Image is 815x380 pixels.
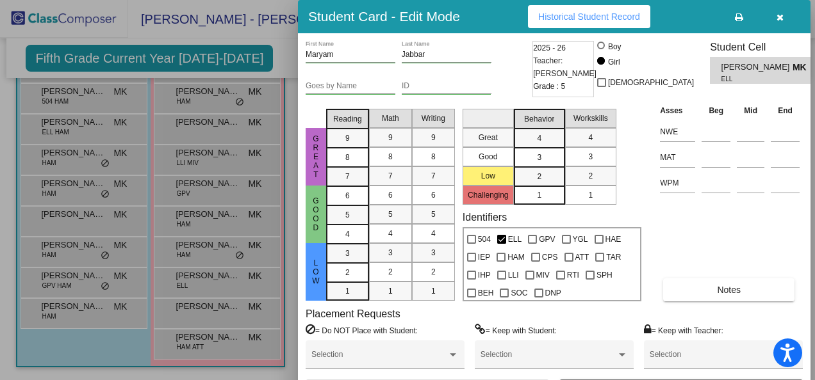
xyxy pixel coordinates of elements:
label: = Do NOT Place with Student: [306,324,418,336]
span: [PERSON_NAME] [721,61,793,74]
span: [DEMOGRAPHIC_DATA] [608,75,694,90]
span: Writing [422,113,445,124]
span: Reading [333,113,362,125]
span: Low [310,258,322,285]
span: 6 [388,189,393,201]
span: RTI [567,267,579,283]
span: 2 [431,266,436,278]
span: IEP [478,249,490,265]
span: Notes [717,285,741,295]
th: Beg [698,104,734,118]
span: 2 [588,170,593,182]
span: Behavior [524,113,554,125]
span: 4 [388,228,393,239]
th: End [768,104,803,118]
button: Historical Student Record [528,5,650,28]
span: 4 [345,228,350,240]
span: 4 [431,228,436,239]
span: 8 [431,151,436,162]
input: assessment [660,173,695,193]
span: MIV [536,267,550,283]
span: 6 [431,189,436,201]
span: 1 [537,189,541,201]
input: goes by name [306,82,395,91]
span: ELL [508,232,522,247]
span: 9 [388,132,393,143]
span: SOC [511,285,527,301]
span: ATT [575,249,589,265]
span: Math [382,113,399,124]
span: IHP [478,267,491,283]
th: Asses [657,104,698,118]
div: Girl [607,56,620,68]
span: SPH [597,267,613,283]
th: Mid [734,104,768,118]
span: 4 [588,132,593,143]
span: 504 [478,232,491,247]
span: 4 [537,132,541,144]
span: CPS [542,249,558,265]
span: 7 [388,170,393,182]
span: 8 [388,151,393,162]
span: 1 [588,189,593,201]
span: Teacher: [PERSON_NAME] [533,54,597,80]
span: Grade : 5 [533,80,565,93]
span: BEH [478,285,494,301]
div: Boy [607,41,622,52]
span: YGL [573,232,588,247]
span: LLI [508,267,519,283]
span: 2 [345,267,350,278]
span: 9 [431,132,436,143]
span: HAM [507,249,525,265]
span: 5 [388,209,393,220]
span: Great [310,134,322,179]
span: Good [310,196,322,232]
span: 2 [537,171,541,182]
span: GPV [539,232,555,247]
button: Notes [663,278,794,301]
span: DNP [545,285,561,301]
span: 3 [588,151,593,162]
span: 8 [345,152,350,163]
span: 3 [388,247,393,258]
label: Placement Requests [306,308,400,320]
span: 9 [345,132,350,144]
span: HAE [605,232,622,247]
label: Identifiers [463,211,507,223]
input: assessment [660,148,695,167]
span: 5 [345,209,350,221]
span: 2025 - 26 [533,42,566,54]
span: 7 [345,171,350,182]
h3: Student Card - Edit Mode [308,8,460,24]
span: 5 [431,209,436,220]
label: = Keep with Teacher: [644,324,723,336]
span: 6 [345,190,350,202]
input: assessment [660,122,695,141]
span: MK [793,61,811,74]
span: ELL [721,74,784,84]
span: 2 [388,266,393,278]
span: 3 [345,248,350,259]
label: = Keep with Student: [475,324,557,336]
span: Workskills [573,113,608,124]
span: 3 [537,152,541,163]
span: 3 [431,247,436,258]
span: 1 [345,285,350,297]
span: TAR [606,249,621,265]
span: Historical Student Record [538,12,640,22]
span: 1 [388,285,393,297]
span: 7 [431,170,436,182]
span: 1 [431,285,436,297]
